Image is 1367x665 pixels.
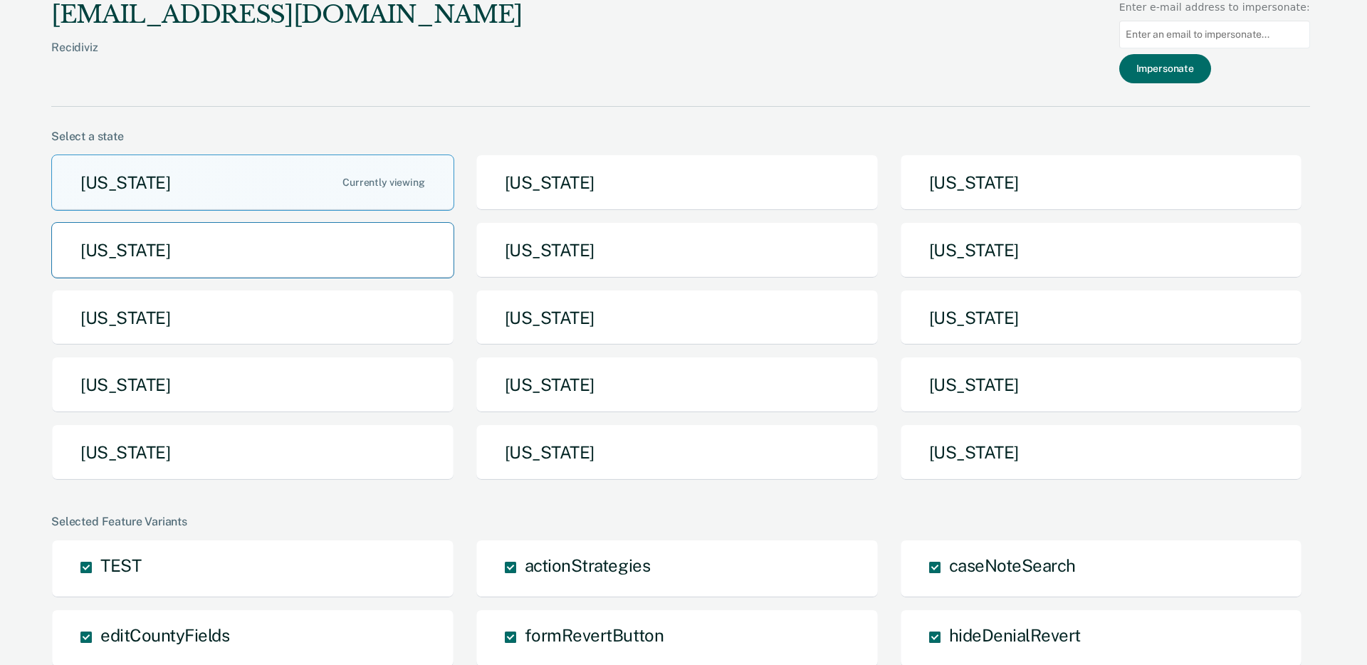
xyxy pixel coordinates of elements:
button: [US_STATE] [51,155,454,211]
button: [US_STATE] [900,155,1303,211]
div: Selected Feature Variants [51,515,1310,528]
div: Select a state [51,130,1310,143]
span: hideDenialRevert [949,625,1081,645]
input: Enter an email to impersonate... [1119,21,1310,48]
button: [US_STATE] [476,424,879,481]
button: [US_STATE] [900,357,1303,413]
span: actionStrategies [525,555,650,575]
button: [US_STATE] [900,424,1303,481]
button: [US_STATE] [900,290,1303,346]
button: [US_STATE] [476,357,879,413]
button: [US_STATE] [51,290,454,346]
span: caseNoteSearch [949,555,1076,575]
span: formRevertButton [525,625,664,645]
button: [US_STATE] [51,222,454,278]
button: [US_STATE] [900,222,1303,278]
button: [US_STATE] [51,357,454,413]
button: [US_STATE] [476,222,879,278]
button: [US_STATE] [476,155,879,211]
span: TEST [100,555,141,575]
button: [US_STATE] [476,290,879,346]
div: Recidiviz [51,41,523,77]
button: [US_STATE] [51,424,454,481]
span: editCountyFields [100,625,229,645]
button: Impersonate [1119,54,1211,83]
